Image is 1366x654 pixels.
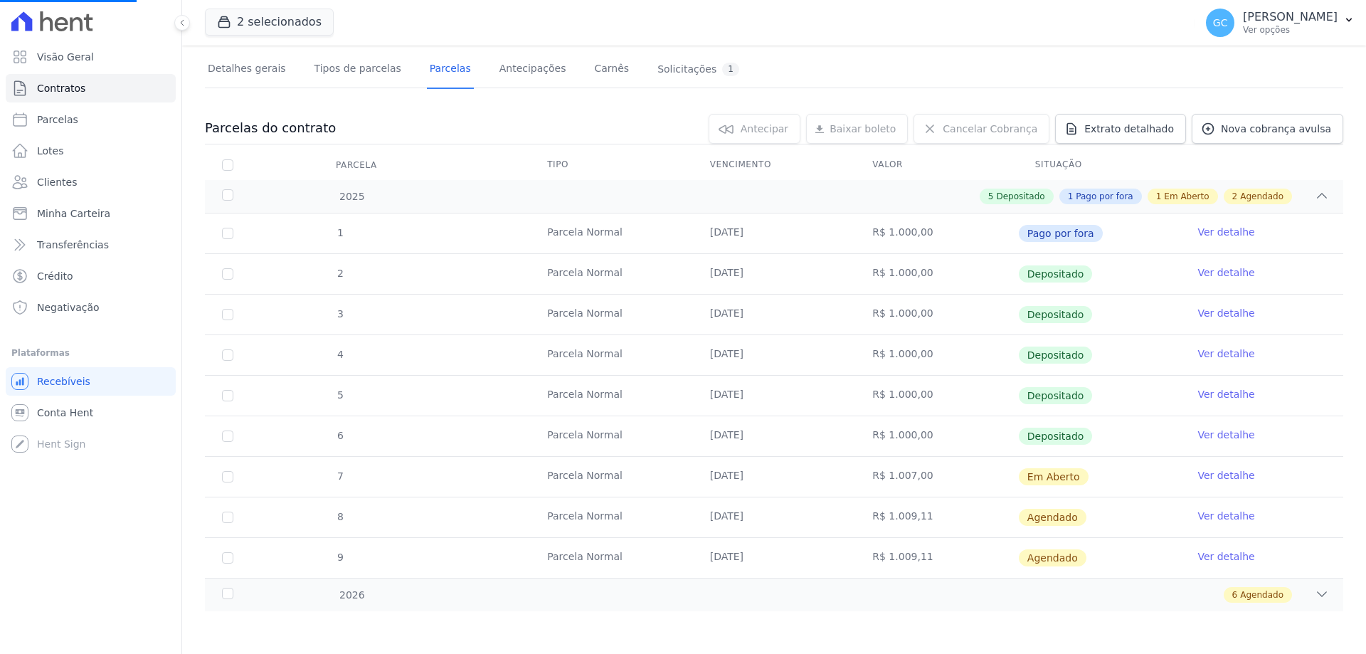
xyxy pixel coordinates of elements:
[37,238,109,252] span: Transferências
[1068,190,1074,203] span: 1
[1019,468,1089,485] span: Em Aberto
[530,335,693,375] td: Parcela Normal
[336,552,344,563] span: 9
[222,431,233,442] input: Só é possível selecionar pagamentos em aberto
[1197,509,1254,523] a: Ver detalhe
[37,112,78,127] span: Parcelas
[530,376,693,416] td: Parcela Normal
[205,51,289,89] a: Detalhes gerais
[1195,3,1366,43] button: GC [PERSON_NAME] Ver opções
[6,105,176,134] a: Parcelas
[530,457,693,497] td: Parcela Normal
[336,227,344,238] span: 1
[222,512,233,523] input: default
[336,430,344,441] span: 6
[1076,190,1133,203] span: Pago por fora
[855,497,1018,537] td: R$ 1.009,11
[1192,114,1343,144] a: Nova cobrança avulsa
[6,231,176,259] a: Transferências
[657,63,739,76] div: Solicitações
[591,51,632,89] a: Carnês
[855,538,1018,578] td: R$ 1.009,11
[693,416,856,456] td: [DATE]
[855,457,1018,497] td: R$ 1.007,00
[6,262,176,290] a: Crédito
[37,269,73,283] span: Crédito
[336,349,344,360] span: 4
[1240,589,1283,601] span: Agendado
[722,63,739,76] div: 1
[222,390,233,401] input: Só é possível selecionar pagamentos em aberto
[693,376,856,416] td: [DATE]
[1240,190,1283,203] span: Agendado
[37,374,90,389] span: Recebíveis
[1019,347,1093,364] span: Depositado
[6,74,176,102] a: Contratos
[37,81,85,95] span: Contratos
[530,416,693,456] td: Parcela Normal
[1197,265,1254,280] a: Ver detalhe
[222,471,233,482] input: default
[6,43,176,71] a: Visão Geral
[530,497,693,537] td: Parcela Normal
[1243,10,1338,24] p: [PERSON_NAME]
[855,376,1018,416] td: R$ 1.000,00
[530,150,693,180] th: Tipo
[1197,428,1254,442] a: Ver detalhe
[855,150,1018,180] th: Valor
[693,538,856,578] td: [DATE]
[1019,265,1093,283] span: Depositado
[1197,347,1254,361] a: Ver detalhe
[1197,225,1254,239] a: Ver detalhe
[312,51,404,89] a: Tipos de parcelas
[1197,549,1254,564] a: Ver detalhe
[222,552,233,564] input: default
[530,538,693,578] td: Parcela Normal
[693,457,856,497] td: [DATE]
[497,51,569,89] a: Antecipações
[1164,190,1209,203] span: Em Aberto
[693,254,856,294] td: [DATE]
[6,293,176,322] a: Negativação
[1019,549,1086,566] span: Agendado
[530,213,693,253] td: Parcela Normal
[1197,387,1254,401] a: Ver detalhe
[1221,122,1331,136] span: Nova cobrança avulsa
[205,120,336,137] h3: Parcelas do contrato
[336,511,344,522] span: 8
[693,213,856,253] td: [DATE]
[37,50,94,64] span: Visão Geral
[988,190,994,203] span: 5
[37,144,64,158] span: Lotes
[1197,306,1254,320] a: Ver detalhe
[427,51,474,89] a: Parcelas
[6,199,176,228] a: Minha Carteira
[855,254,1018,294] td: R$ 1.000,00
[1019,428,1093,445] span: Depositado
[855,335,1018,375] td: R$ 1.000,00
[37,406,93,420] span: Conta Hent
[1156,190,1162,203] span: 1
[1055,114,1186,144] a: Extrato detalhado
[1019,387,1093,404] span: Depositado
[1018,150,1181,180] th: Situação
[6,399,176,427] a: Conta Hent
[222,268,233,280] input: Só é possível selecionar pagamentos em aberto
[205,9,334,36] button: 2 selecionados
[530,254,693,294] td: Parcela Normal
[1019,225,1103,242] span: Pago por fora
[655,51,742,89] a: Solicitações1
[222,228,233,239] input: Só é possível selecionar pagamentos em aberto
[996,190,1044,203] span: Depositado
[1019,509,1086,526] span: Agendado
[530,295,693,334] td: Parcela Normal
[37,206,110,221] span: Minha Carteira
[693,295,856,334] td: [DATE]
[6,168,176,196] a: Clientes
[1213,18,1228,28] span: GC
[336,389,344,401] span: 5
[693,497,856,537] td: [DATE]
[1243,24,1338,36] p: Ver opções
[1232,190,1238,203] span: 2
[693,335,856,375] td: [DATE]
